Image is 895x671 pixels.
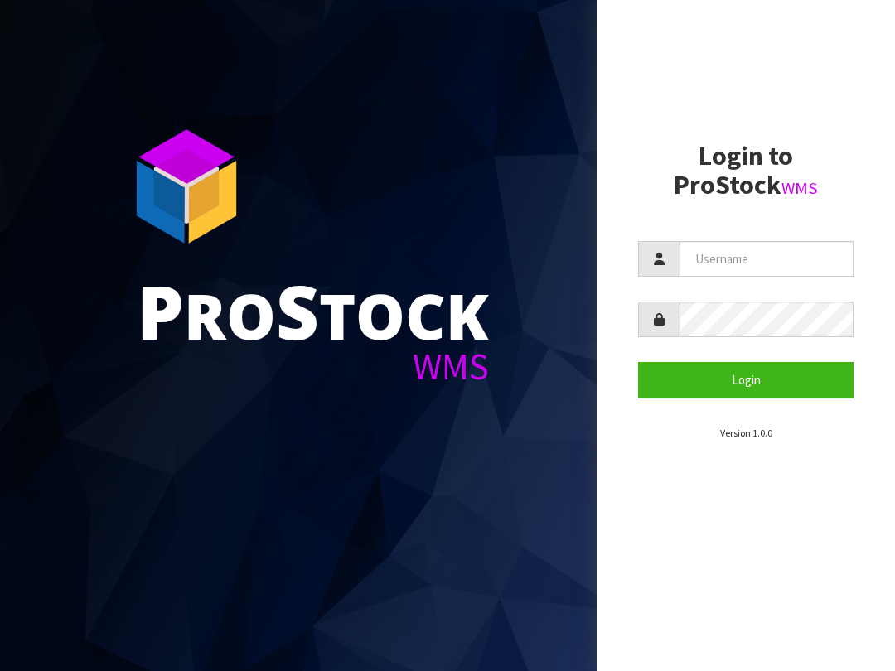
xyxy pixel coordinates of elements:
div: ro tock [137,273,489,348]
span: P [137,260,184,361]
span: S [276,260,319,361]
input: Username [680,241,854,277]
small: WMS [781,177,818,199]
small: Version 1.0.0 [720,427,772,439]
div: WMS [137,348,489,385]
button: Login [638,362,854,398]
img: ProStock Cube [124,124,249,249]
h2: Login to ProStock [638,142,854,200]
